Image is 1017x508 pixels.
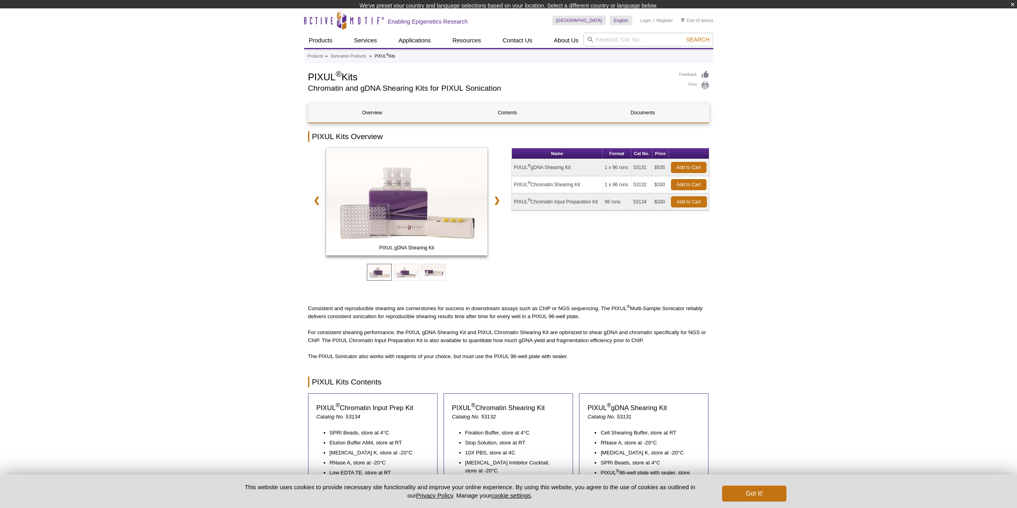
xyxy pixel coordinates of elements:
li: PIXUL Kits [374,54,395,58]
li: Fixation Buffer, store at 4°C [465,429,557,437]
a: English [610,16,632,25]
a: Contact Us [498,33,537,48]
li: (0 items) [681,16,713,25]
li: » [369,54,372,58]
sup: ® [627,304,630,309]
td: 53132 [631,176,653,193]
td: PIXUL gDNA Shearing Kit [512,159,603,176]
td: 96 rxns [603,193,631,211]
sup: ® [607,402,611,408]
td: $330 [653,176,669,193]
a: ❮ [308,191,325,209]
a: PIXUL gDNA Shearing Kit [326,148,488,258]
sup: ® [471,402,475,408]
a: Sonication Products [330,53,366,60]
th: Format [603,148,631,159]
button: cookie settings [491,492,531,499]
p: The PIXUL Sonicator also works with reagents of your choice, but must use the PIXUL 96-well plate... [308,353,709,361]
em: Catalog No. 53131 [587,414,631,420]
p: Consistent and reproducible shearing are cornerstones for success in downstream assays such as Ch... [308,305,709,321]
h3: PIXUL gDNA Shearing Kit [587,403,700,413]
input: Keyword, Cat. No. [583,33,713,46]
a: ❯ [488,191,506,209]
li: SPRI Beads, store at 4°C [330,429,422,437]
a: Products [304,33,337,48]
h2: PIXUL Kits Contents [308,377,709,387]
li: » [325,54,328,58]
li: 10X PBS, store at 4C [465,449,557,457]
h3: PIXUL Chromatin Input Prep Kit [316,403,429,413]
sup: ® [616,468,619,473]
button: Got it! [722,486,786,502]
h2: Chromatin and gDNA Shearing Kits for PIXUL Sonication [308,85,671,92]
sup: ® [528,163,531,168]
a: Login [640,18,651,23]
li: Elution Buffer AM4, store at RT [330,439,422,447]
a: Documents [579,103,707,122]
td: PIXUL Chromatin Shearing Kit [512,176,603,193]
li: SPRI Beads, store at 4°C [601,459,693,467]
sup: ® [528,198,531,202]
td: $535 [653,159,669,176]
em: Catalog No. 53134 [316,414,360,420]
td: 1 x 96 rxns [603,176,631,193]
a: Add to Cart [671,162,707,173]
li: | [653,16,655,25]
th: Price [653,148,669,159]
p: For consistent shearing performance, the PIXUL gDNA Shearing Kit and PIXUL Chromatin Shearing Kit... [308,329,709,345]
li: RNase A, store at -20°C [601,439,693,447]
li: [MEDICAL_DATA] Inhibitor Cocktail, store at -20°C [465,459,557,475]
a: Add to Cart [671,179,707,190]
h2: PIXUL Kits Overview [308,131,709,142]
td: $330 [653,193,669,211]
sup: ® [386,53,388,57]
a: Feedback [679,70,709,79]
a: Products [308,53,323,60]
li: PIXUL 96-well plate with sealer, store at RT [601,469,693,485]
li: [MEDICAL_DATA] K, store at -20°C [330,449,422,457]
th: Cat No. [631,148,653,159]
h1: PIXUL Kits [308,70,671,82]
td: 53134 [631,193,653,211]
a: Overview [308,103,436,122]
a: Cart [681,18,695,23]
em: Catalog No. 53132 [452,414,496,420]
h2: Enabling Epigenetics Research [388,18,468,25]
a: About Us [549,33,583,48]
li: Stop Solution, store at RT [465,439,557,447]
a: Contents [444,103,571,122]
sup: ® [528,181,531,185]
td: 53131 [631,159,653,176]
a: Applications [394,33,436,48]
img: Change Here [559,6,580,25]
a: Resources [448,33,486,48]
li: RNase A, store at -20°C [330,459,422,467]
button: Search [684,36,712,43]
td: PIXUL Chromatin Input Preparation Kit [512,193,603,211]
li: Cell Shearing Buffer, store at RT [601,429,693,437]
a: Register [657,18,673,23]
li: Low EDTA TE, store at RT [330,469,422,477]
img: PIXUL gDNA Shearing Kit [326,148,488,256]
a: Services [349,33,382,48]
span: PIXUL gDNA Shearing Kit [328,244,486,252]
td: 1 x 96 rxns [603,159,631,176]
p: This website uses cookies to provide necessary site functionality and improve your online experie... [231,483,709,500]
a: Print [679,81,709,90]
sup: ® [336,70,342,78]
a: [GEOGRAPHIC_DATA] [552,16,606,25]
span: Search [686,36,709,43]
a: Add to Cart [671,196,707,207]
a: Privacy Policy [416,492,453,499]
th: Name [512,148,603,159]
img: Your Cart [681,18,685,22]
sup: ® [336,402,340,408]
h3: PIXUL Chromatin Shearing Kit [452,403,565,413]
li: [MEDICAL_DATA] K, store at -20°C [601,449,693,457]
